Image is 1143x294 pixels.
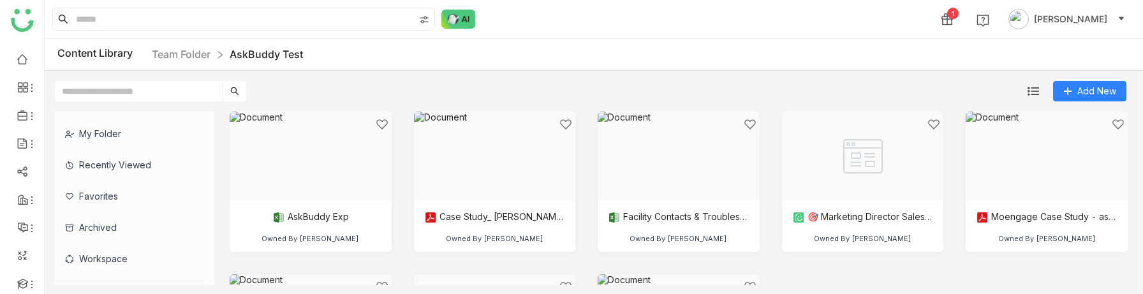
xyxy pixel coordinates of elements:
[976,211,1117,224] div: Moengage Case Study - askbuddy
[966,112,1128,201] img: Document
[608,211,621,224] img: xlsx.svg
[1077,84,1116,98] span: Add New
[947,8,959,19] div: 1
[782,112,944,201] img: Paper
[11,9,34,32] img: logo
[272,211,285,224] img: xlsx.svg
[55,212,205,243] div: Archived
[230,112,392,201] img: Document
[424,211,437,224] img: pdf.svg
[608,211,749,224] div: Facility Contacts & Troubleshooting Links (2)
[630,234,727,243] div: Owned By [PERSON_NAME]
[598,112,760,201] img: Document
[1028,85,1039,97] img: list.svg
[152,48,210,61] a: Team Folder
[441,10,476,29] img: ask-buddy-normal.svg
[977,14,989,27] img: help.svg
[55,243,205,274] div: Workspace
[55,118,205,149] div: My Folder
[57,47,303,62] div: Content Library
[414,112,576,201] img: Document
[998,234,1096,243] div: Owned By [PERSON_NAME]
[1034,12,1107,26] span: [PERSON_NAME]
[424,211,566,224] div: Case Study_ [PERSON_NAME] School of Culinary Arts O2C
[792,211,934,224] div: 🎯 Marketing Director Salesforce
[1006,9,1128,29] button: [PERSON_NAME]
[1053,81,1126,101] button: Add New
[262,234,359,243] div: Owned By [PERSON_NAME]
[55,149,205,180] div: Recently Viewed
[1008,9,1029,29] img: avatar
[792,211,805,224] img: paper.svg
[230,48,303,61] a: AskBuddy Test
[55,180,205,212] div: Favorites
[976,211,989,224] img: pdf.svg
[419,15,429,25] img: search-type.svg
[446,234,543,243] div: Owned By [PERSON_NAME]
[272,211,349,224] div: AskBuddy Exp
[814,234,911,243] div: Owned By [PERSON_NAME]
